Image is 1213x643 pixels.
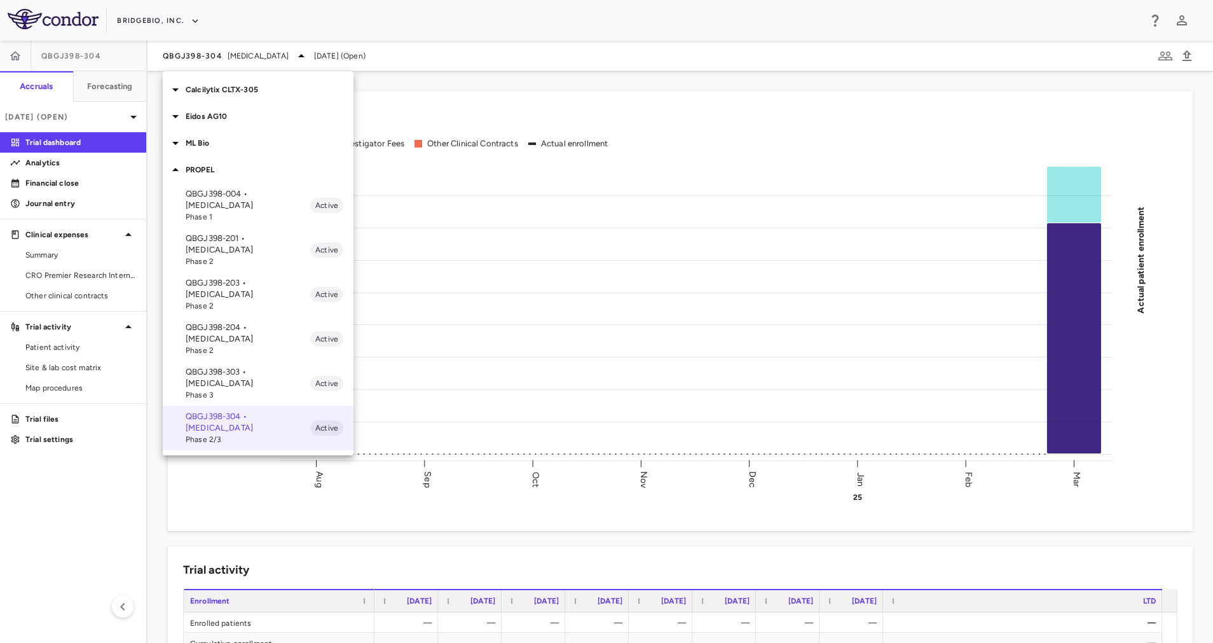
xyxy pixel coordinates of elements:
[163,317,353,361] div: QBGJ398-204 • [MEDICAL_DATA]Phase 2Active
[310,333,343,345] span: Active
[186,300,310,312] span: Phase 2
[186,434,310,445] span: Phase 2/3
[186,256,310,267] span: Phase 2
[186,411,310,434] p: QBGJ398-304 • [MEDICAL_DATA]
[186,389,310,401] span: Phase 3
[310,422,343,434] span: Active
[186,322,310,345] p: QBGJ398-204 • [MEDICAL_DATA]
[186,111,353,122] p: Eidos AG10
[186,366,310,389] p: QBGJ398-303 • [MEDICAL_DATA]
[163,130,353,156] div: ML Bio
[186,188,310,211] p: QBGJ398-004 • [MEDICAL_DATA]
[163,272,353,317] div: QBGJ398-203 • [MEDICAL_DATA]Phase 2Active
[186,164,353,176] p: PROPEL
[186,345,310,356] span: Phase 2
[310,200,343,211] span: Active
[186,233,310,256] p: QBGJ398-201 • [MEDICAL_DATA]
[163,228,353,272] div: QBGJ398-201 • [MEDICAL_DATA]Phase 2Active
[310,289,343,300] span: Active
[163,406,353,450] div: QBGJ398-304 • [MEDICAL_DATA]Phase 2/3Active
[310,378,343,389] span: Active
[186,137,353,149] p: ML Bio
[310,244,343,256] span: Active
[163,103,353,130] div: Eidos AG10
[163,183,353,228] div: QBGJ398-004 • [MEDICAL_DATA]Phase 1Active
[163,156,353,183] div: PROPEL
[186,84,353,95] p: Calcilytix CLTX-305
[163,76,353,103] div: Calcilytix CLTX-305
[186,277,310,300] p: QBGJ398-203 • [MEDICAL_DATA]
[163,361,353,406] div: QBGJ398-303 • [MEDICAL_DATA]Phase 3Active
[186,211,310,223] span: Phase 1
